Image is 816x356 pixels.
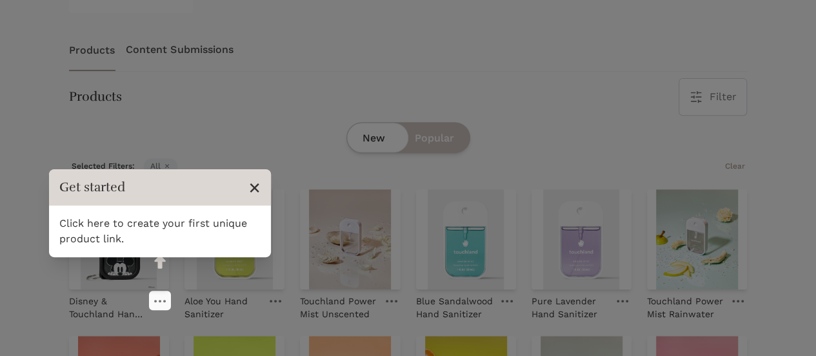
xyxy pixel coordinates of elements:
[248,174,261,200] button: Close Tour
[69,289,146,320] a: Disney & Touchland Hand Sanitizer & Holder Set - Special Edition
[300,295,377,320] p: Touchland Power Mist Unscented
[647,295,724,320] p: Touchland Power Mist Rainwater
[184,295,261,320] p: Aloe You Hand Sanitizer
[59,178,242,196] h3: Get started
[49,205,271,257] div: Click here to create your first unique product link.
[415,131,454,146] span: Popular
[679,79,746,115] button: Filter
[532,289,608,320] a: Pure Lavender Hand Sanitizer
[126,28,234,71] a: Content Submissions
[69,158,137,174] span: Selected Filters:
[416,189,516,289] img: Blue Sandalwood Hand Sanitizer
[300,289,377,320] a: Touchland Power Mist Unscented
[248,175,261,200] span: ×
[532,295,608,320] p: Pure Lavender Hand Sanitizer
[144,158,177,174] span: All
[647,289,724,320] a: Touchland Power Mist Rainwater
[416,295,493,320] p: Blue Sandalwood Hand Sanitizer
[416,289,493,320] a: Blue Sandalwood Hand Sanitizer
[69,28,115,71] a: Products
[69,295,146,320] p: Disney & Touchland Hand Sanitizer & Holder Set - Special Edition
[363,131,385,146] span: New
[184,289,261,320] a: Aloe You Hand Sanitizer
[647,189,747,289] img: Touchland Power Mist Rainwater
[532,189,632,289] img: Pure Lavender Hand Sanitizer
[300,189,400,289] img: Touchland Power Mist Unscented
[722,158,747,174] button: Clear
[69,88,122,106] h3: Products
[709,89,736,105] span: Filter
